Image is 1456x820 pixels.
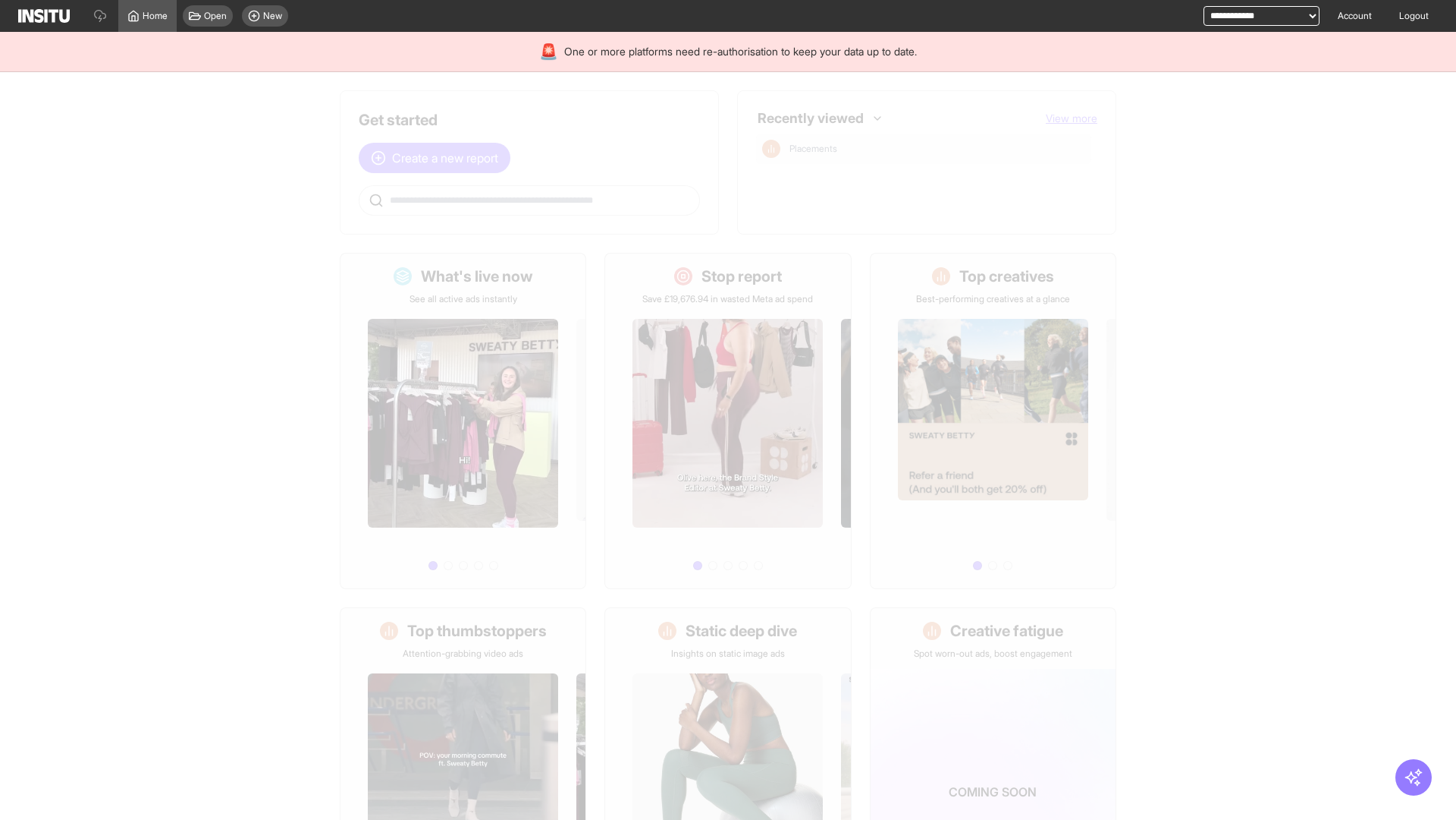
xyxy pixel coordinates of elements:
[263,10,282,22] span: New
[539,41,558,62] div: 🚨
[204,10,227,22] span: Open
[18,9,70,23] img: Logo
[564,44,917,59] span: One or more platforms need re-authorisation to keep your data up to date.
[143,10,168,22] span: Home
